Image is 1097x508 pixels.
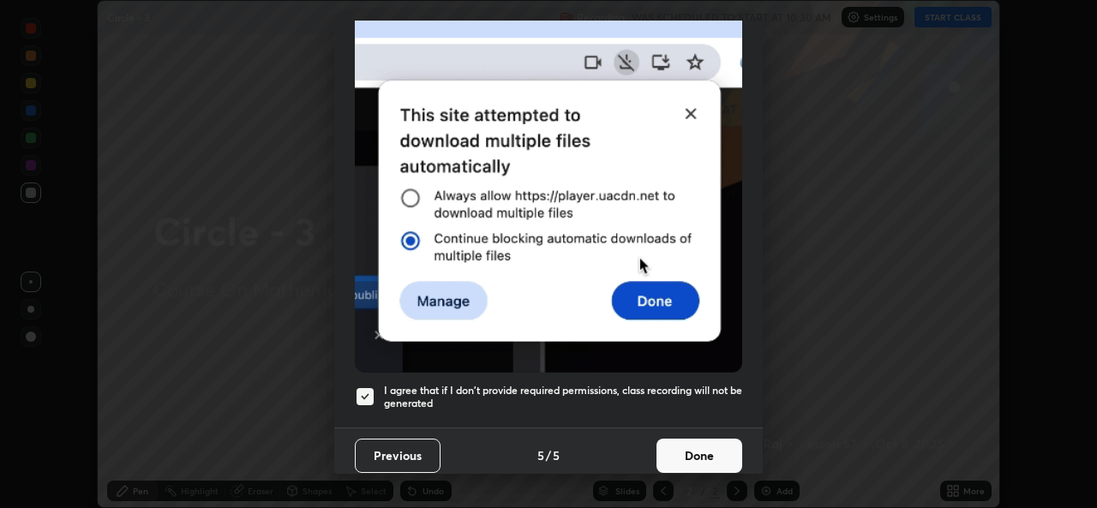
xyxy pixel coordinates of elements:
[553,446,560,464] h4: 5
[546,446,551,464] h4: /
[537,446,544,464] h4: 5
[384,384,742,410] h5: I agree that if I don't provide required permissions, class recording will not be generated
[355,439,441,473] button: Previous
[656,439,742,473] button: Done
